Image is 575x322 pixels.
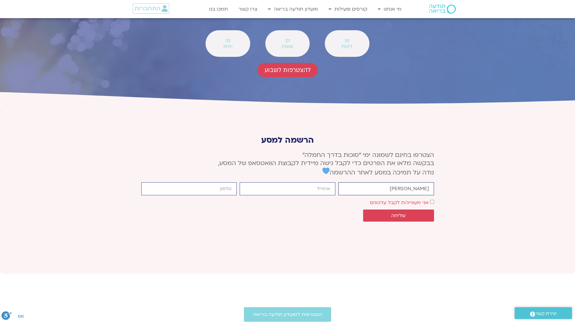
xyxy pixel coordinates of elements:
span: 01 [213,38,242,44]
span: 51 [333,38,361,44]
input: אימייל [240,182,335,195]
p: הרשמה למסע [141,135,434,145]
span: שעות [273,44,302,49]
button: שליחה [363,210,434,222]
a: תמכו בנו [206,3,231,15]
span: שליחה [391,213,406,218]
label: אני מעוניינ/ת לקבל עדכונים [370,199,429,206]
span: התחברות [135,5,160,12]
a: קורסים ופעילות [326,3,370,15]
span: 21 [273,38,302,44]
span: ימים [213,44,242,49]
input: מותר להשתמש רק במספרים ותווי טלפון (#, -, *, וכו'). [141,182,237,195]
p: הצטרפו בחינם לשמונה ימי ״סוכות בדרך החמלה״ [141,151,434,177]
a: להצטרפות לשבוע [257,63,318,77]
a: התחברות [133,3,169,14]
span: הצטרפות למועדון תודעה בריאה [253,312,322,317]
span: להצטרפות לשבוע [265,67,311,73]
img: תודעה בריאה [429,5,456,14]
span: נודה על תמיכה במסע לאחר ההרשמה [322,168,434,177]
span: יצירת קשר [535,310,557,318]
form: טופס חדש [141,182,434,225]
img: 💙 [322,167,330,174]
input: שם פרטי [338,182,434,195]
a: מועדון תודעה בריאה [265,3,321,15]
a: מי אנחנו [375,3,404,15]
span: בבקשה מלאו את הפרטים כדי לקבל גישה מיידית לקבוצת הוואטסאפ של המסע, [218,159,434,167]
a: הצטרפות למועדון תודעה בריאה [244,307,331,322]
a: צרו קשר [235,3,260,15]
a: יצירת קשר [515,307,572,319]
span: דקות [333,44,361,49]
